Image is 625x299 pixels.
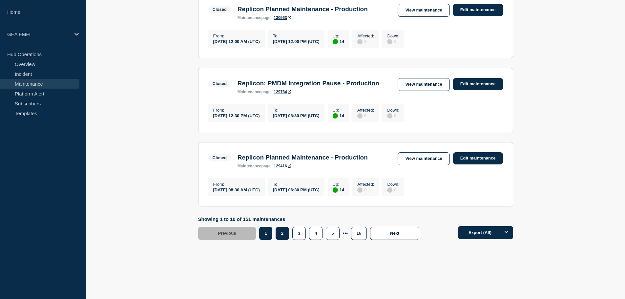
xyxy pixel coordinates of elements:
button: Options [500,226,513,239]
p: Up : [333,182,344,187]
span: maintenance [238,15,261,20]
p: From : [213,33,260,38]
a: 129784 [274,90,291,94]
div: 0 [357,113,374,118]
div: [DATE] 08:30 AM (UTC) [213,187,260,192]
div: 0 [387,113,399,118]
p: GEA EMFI [7,32,70,37]
div: [DATE] 12:30 PM (UTC) [213,113,260,118]
p: To : [273,182,320,187]
div: 14 [333,113,344,118]
button: 5 [326,227,339,240]
p: Up : [333,33,344,38]
div: 0 [357,38,374,44]
p: page [238,90,271,94]
button: Next [370,227,419,240]
a: View maintenance [398,152,449,165]
p: Affected : [357,33,374,38]
p: From : [213,108,260,113]
div: disabled [387,39,392,44]
div: up [333,113,338,118]
div: up [333,39,338,44]
p: Up : [333,108,344,113]
p: From : [213,182,260,187]
a: Edit maintenance [453,152,503,164]
div: up [333,187,338,193]
p: Down : [387,108,399,113]
span: maintenance [238,164,261,168]
div: disabled [387,113,392,118]
h3: Replicon Planned Maintenance - Production [238,154,368,161]
p: To : [273,33,320,38]
div: 14 [333,38,344,44]
div: [DATE] 08:30 PM (UTC) [273,113,320,118]
div: [DATE] 12:00 AM (UTC) [213,38,260,44]
p: page [238,15,271,20]
button: 2 [276,227,289,240]
span: Previous [218,231,236,236]
button: 1 [259,227,272,240]
a: 129416 [274,164,291,168]
h3: Replicon: PMDM Integration Pause - Production [238,80,379,87]
button: 3 [292,227,306,240]
a: 130563 [274,15,291,20]
p: To : [273,108,320,113]
button: 16 [351,227,367,240]
div: [DATE] 06:30 PM (UTC) [273,187,320,192]
div: 0 [387,187,399,193]
p: Showing 1 to 10 of 151 maintenances [198,216,423,222]
span: Next [390,231,399,236]
p: page [238,164,271,168]
div: [DATE] 12:00 PM (UTC) [273,38,320,44]
div: 0 [357,187,374,193]
a: View maintenance [398,4,449,17]
button: Export (All) [458,226,513,239]
div: Closed [213,155,227,160]
p: Down : [387,182,399,187]
button: 4 [309,227,323,240]
p: Down : [387,33,399,38]
div: disabled [357,113,363,118]
div: Closed [213,7,227,12]
div: disabled [387,187,392,193]
p: Affected : [357,182,374,187]
a: Edit maintenance [453,4,503,16]
div: 0 [387,38,399,44]
p: Affected : [357,108,374,113]
div: Closed [213,81,227,86]
span: maintenance [238,90,261,94]
div: 14 [333,187,344,193]
h3: Replicon Planned Maintenance - Production [238,6,368,13]
div: disabled [357,187,363,193]
a: Edit maintenance [453,78,503,90]
button: Previous [198,227,256,240]
a: View maintenance [398,78,449,91]
div: disabled [357,39,363,44]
